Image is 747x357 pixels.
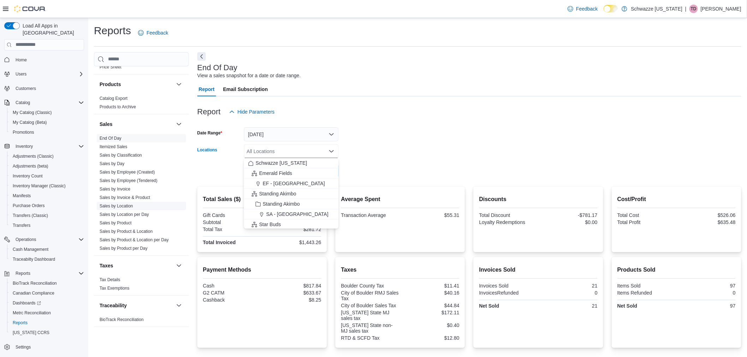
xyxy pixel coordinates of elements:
span: Transfers (Classic) [13,213,48,218]
span: Schwazze [US_STATE] [256,159,307,167]
a: Sales by Product & Location per Day [100,237,169,242]
span: Sales by Invoice & Product [100,195,150,200]
span: Inventory Count [13,173,43,179]
a: BioTrack Reconciliation [100,317,144,322]
span: Standing Akimbo [259,190,296,197]
span: TD [691,5,697,13]
div: Total Profit [617,219,675,225]
span: Inventory [13,142,84,151]
h2: Taxes [341,266,459,274]
h2: Average Spent [341,195,459,204]
a: Sales by Employee (Tendered) [100,178,157,183]
a: Itemized Sales [100,144,127,149]
button: Cash Management [7,244,87,254]
div: Total Discount [479,212,537,218]
div: G2 CATM [203,290,261,296]
span: Report [199,82,215,96]
div: Items Refunded [617,290,675,296]
a: Purchase Orders [10,201,48,210]
h2: Invoices Sold [479,266,597,274]
a: Sales by Product [100,220,132,225]
button: EF - [GEOGRAPHIC_DATA] [244,178,339,189]
span: Sales by Location [100,203,133,209]
span: Load All Apps in [GEOGRAPHIC_DATA] [20,22,84,36]
span: Promotions [10,128,84,137]
button: Adjustments (beta) [7,161,87,171]
strong: Total Invoiced [203,240,236,245]
div: Items Sold [617,283,675,289]
button: Products [175,80,183,89]
span: Traceabilty Dashboard [13,256,55,262]
span: Itemized Sales [100,144,127,150]
span: Manifests [13,193,31,199]
a: Transfers [10,221,33,230]
span: Dashboards [10,299,84,307]
div: Transaction Average [341,212,399,218]
div: $526.06 [678,212,736,218]
span: Transfers [13,223,30,228]
span: Cash Management [13,247,48,252]
a: Tax Details [100,277,120,282]
div: $40.16 [402,290,460,296]
button: Operations [1,235,87,244]
div: Sales [94,134,189,255]
button: [US_STATE] CCRS [7,328,87,338]
span: Home [13,55,84,64]
h3: End Of Day [197,63,238,72]
span: Promotions [13,129,34,135]
button: Reports [7,318,87,328]
span: Washington CCRS [10,328,84,337]
div: Gift Cards [203,212,261,218]
div: 0 [678,290,736,296]
a: Sales by Day [100,161,125,166]
a: Feedback [565,2,600,16]
button: Operations [13,235,39,244]
div: Boulder County Tax [341,283,399,289]
button: Schwazze [US_STATE] [244,158,339,168]
span: Sales by Product [100,220,132,226]
span: My Catalog (Classic) [13,110,52,115]
button: BioTrack Reconciliation [7,278,87,288]
a: My Catalog (Classic) [10,108,55,117]
button: Transfers (Classic) [7,211,87,220]
button: Next [197,52,206,61]
span: Inventory Manager (Classic) [13,183,66,189]
button: Purchase Orders [7,201,87,211]
div: 21 [540,283,598,289]
a: Sales by Product per Day [100,246,148,251]
div: 97 [678,283,736,289]
a: Promotions [10,128,37,137]
div: -$781.17 [540,212,598,218]
div: Products [94,94,189,114]
div: $55.31 [402,212,460,218]
p: Schwazze [US_STATE] [631,5,682,13]
button: Reports [1,268,87,278]
a: Dashboards [7,298,87,308]
h2: Payment Methods [203,266,321,274]
a: Traceabilty Dashboard [10,255,58,264]
span: Manifests [10,192,84,200]
a: Products to Archive [100,104,136,109]
span: Hide Parameters [238,108,275,115]
span: Sales by Product & Location [100,229,153,234]
div: [US_STATE] State MJ sales tax [341,310,399,321]
div: RTD & SCFD Tax [341,335,399,341]
div: Invoices Sold [479,283,537,289]
h2: Cost/Profit [617,195,736,204]
button: Home [1,55,87,65]
span: Inventory [16,144,33,149]
button: Star Buds [244,219,339,230]
button: SA - [GEOGRAPHIC_DATA] [244,209,339,219]
h2: Total Sales ($) [203,195,321,204]
span: Metrc Reconciliation [10,309,84,317]
a: Inventory Manager (Classic) [10,182,68,190]
span: Home [16,57,27,63]
span: Inventory Count [10,172,84,180]
span: Inventory Manager (Classic) [10,182,84,190]
a: Sales by Location [100,204,133,208]
span: Sales by Classification [100,152,142,158]
span: Transfers (Classic) [10,211,84,220]
span: Catalog [16,100,30,105]
span: Feedback [576,5,598,12]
